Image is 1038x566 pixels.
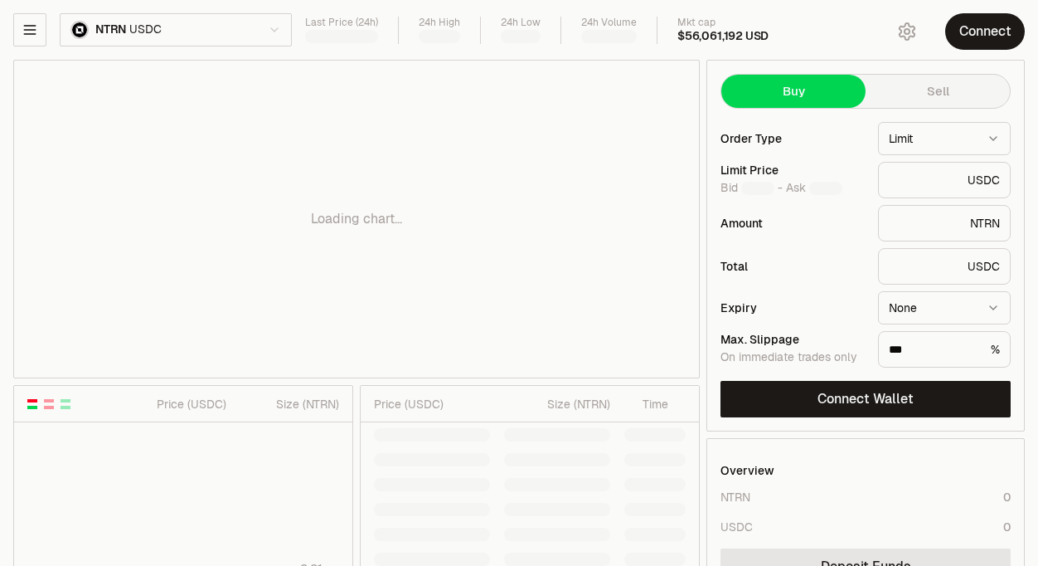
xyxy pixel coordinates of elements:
[419,17,460,29] div: 24h High
[1003,519,1011,535] div: 0
[720,164,865,176] div: Limit Price
[878,248,1011,285] div: USDC
[374,396,490,412] div: Price ( USDC )
[1003,489,1011,505] div: 0
[878,162,1011,198] div: USDC
[26,398,39,411] button: Show Buy and Sell Orders
[311,209,402,229] p: Loading chart...
[866,75,1010,108] button: Sell
[720,519,753,535] div: USDC
[720,489,750,505] div: NTRN
[720,334,865,345] div: Max. Slippage
[504,396,610,412] div: Size ( NTRN )
[786,181,842,196] span: Ask
[624,396,668,412] div: Time
[677,29,769,44] div: $56,061,192 USD
[720,217,865,229] div: Amount
[677,17,769,29] div: Mkt cap
[95,22,126,37] span: NTRN
[720,181,783,196] span: Bid -
[240,396,339,412] div: Size ( NTRN )
[878,291,1011,324] button: None
[720,462,774,479] div: Overview
[501,17,541,29] div: 24h Low
[305,17,378,29] div: Last Price (24h)
[581,17,637,29] div: 24h Volume
[42,398,56,411] button: Show Sell Orders Only
[720,133,865,144] div: Order Type
[878,331,1011,368] div: %
[129,22,161,37] span: USDC
[878,122,1011,155] button: Limit
[945,13,1025,50] button: Connect
[720,261,865,272] div: Total
[720,302,865,314] div: Expiry
[720,350,865,365] div: On immediate trades only
[59,398,72,411] button: Show Buy Orders Only
[878,205,1011,242] div: NTRN
[128,396,226,412] div: Price ( USDC )
[720,381,1011,417] button: Connect Wallet
[721,75,866,108] button: Buy
[70,21,89,39] img: ntrn.png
